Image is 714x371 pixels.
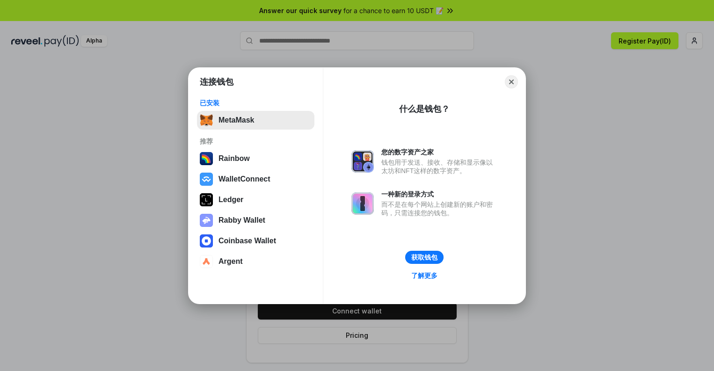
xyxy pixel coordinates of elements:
button: Argent [197,252,314,271]
div: 已安装 [200,99,312,107]
div: 钱包用于发送、接收、存储和显示像以太坊和NFT这样的数字资产。 [381,158,497,175]
div: 获取钱包 [411,253,437,262]
button: Close [505,75,518,88]
img: svg+xml,%3Csvg%20width%3D%2228%22%20height%3D%2228%22%20viewBox%3D%220%200%2028%2028%22%20fill%3D... [200,234,213,247]
div: 了解更多 [411,271,437,280]
div: Rainbow [219,154,250,163]
div: 您的数字资产之家 [381,148,497,156]
div: WalletConnect [219,175,270,183]
img: svg+xml,%3Csvg%20xmlns%3D%22http%3A%2F%2Fwww.w3.org%2F2000%2Fsvg%22%20fill%3D%22none%22%20viewBox... [200,214,213,227]
div: Ledger [219,196,243,204]
img: svg+xml,%3Csvg%20width%3D%22120%22%20height%3D%22120%22%20viewBox%3D%220%200%20120%20120%22%20fil... [200,152,213,165]
div: Rabby Wallet [219,216,265,225]
img: svg+xml,%3Csvg%20xmlns%3D%22http%3A%2F%2Fwww.w3.org%2F2000%2Fsvg%22%20fill%3D%22none%22%20viewBox... [351,192,374,215]
div: MetaMask [219,116,254,124]
div: 推荐 [200,137,312,145]
button: Rainbow [197,149,314,168]
img: svg+xml,%3Csvg%20fill%3D%22none%22%20height%3D%2233%22%20viewBox%3D%220%200%2035%2033%22%20width%... [200,114,213,127]
button: 获取钱包 [405,251,444,264]
img: svg+xml,%3Csvg%20width%3D%2228%22%20height%3D%2228%22%20viewBox%3D%220%200%2028%2028%22%20fill%3D... [200,173,213,186]
div: Coinbase Wallet [219,237,276,245]
div: 而不是在每个网站上创建新的账户和密码，只需连接您的钱包。 [381,200,497,217]
button: WalletConnect [197,170,314,189]
div: 什么是钱包？ [399,103,450,115]
button: Coinbase Wallet [197,232,314,250]
a: 了解更多 [406,269,443,282]
button: MetaMask [197,111,314,130]
img: svg+xml,%3Csvg%20xmlns%3D%22http%3A%2F%2Fwww.w3.org%2F2000%2Fsvg%22%20width%3D%2228%22%20height%3... [200,193,213,206]
div: Argent [219,257,243,266]
img: svg+xml,%3Csvg%20xmlns%3D%22http%3A%2F%2Fwww.w3.org%2F2000%2Fsvg%22%20fill%3D%22none%22%20viewBox... [351,150,374,173]
h1: 连接钱包 [200,76,233,87]
div: 一种新的登录方式 [381,190,497,198]
img: svg+xml,%3Csvg%20width%3D%2228%22%20height%3D%2228%22%20viewBox%3D%220%200%2028%2028%22%20fill%3D... [200,255,213,268]
button: Rabby Wallet [197,211,314,230]
button: Ledger [197,190,314,209]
